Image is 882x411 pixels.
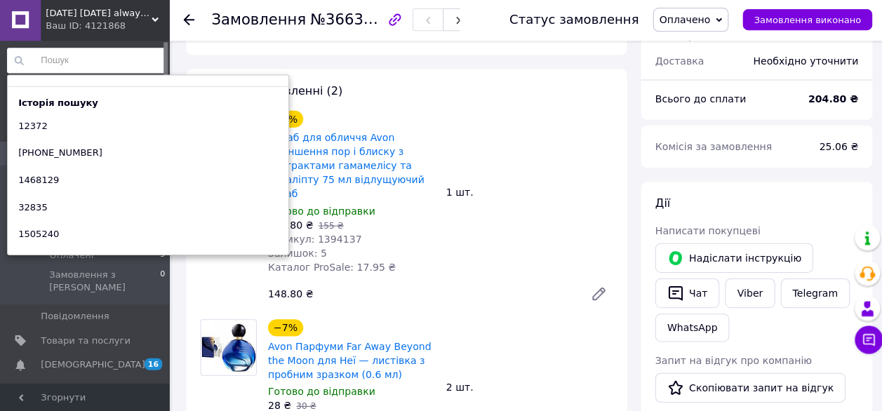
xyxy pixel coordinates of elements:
[309,12,408,29] span: №366337715
[439,377,616,396] div: 2 шт.
[652,372,841,402] button: Скопіювати запит на відгук
[267,133,422,200] a: Скраб для обличчя Avon Зменшення пор і блиску з екстрактами гамамелісу та евкаліпту 75 мл відлущу...
[656,15,707,27] span: Оплачено
[144,358,161,370] span: 16
[267,205,373,217] span: Готово до відправки
[267,234,360,245] span: Артикул: 1394137
[267,385,373,396] span: Готово до відправки
[652,243,809,273] button: Надіслати інструкцію
[199,85,341,98] span: Товари в замовленні (2)
[8,97,108,110] div: Історія пошуку
[652,57,700,68] span: Доставка
[267,262,394,273] span: Каталог ProSale: 17.95 ₴
[507,14,636,28] div: Статус замовлення
[267,248,326,259] span: Залишок: 5
[41,334,130,346] span: Товари та послуги
[739,11,868,32] button: Замовлення виконано
[267,319,302,336] div: −7%
[8,144,112,163] div: [PHONE_NUMBER]
[850,325,878,353] button: Чат з покупцем
[652,94,742,105] span: Всього до сплати
[267,340,429,379] a: Avon Парфуми Far Away Beyond the Moon для Неї — листівка з пробним зразком (0.6 мл)
[8,117,58,137] div: 12372
[316,221,342,231] span: 155 ₴
[267,399,290,410] span: 28 ₴
[652,32,697,43] span: 2 товари
[439,183,616,203] div: 1 шт.
[295,400,314,410] span: 30 ₴
[652,197,667,210] span: Дії
[49,269,159,294] span: Замовлення з [PERSON_NAME]
[46,8,151,21] span: Today tomorrow always Avon
[159,269,164,294] span: 0
[41,358,145,370] span: [DEMOGRAPHIC_DATA]
[8,198,58,217] div: 32835
[777,278,846,308] a: Telegram
[41,382,130,407] span: Показники роботи компанії
[46,21,168,34] div: Ваш ID: 4121868
[652,278,716,308] button: Чат
[804,94,854,105] b: 204.80 ₴
[200,320,255,375] img: Avon Парфуми Far Away Beyond the Moon для Неї — листівка з пробним зразком (0.6 мл)
[815,142,854,153] span: 25.06 ₴
[41,310,109,323] span: Повідомлення
[267,220,312,231] span: 148,80 ₴
[652,142,768,153] span: Комісія за замовлення
[652,225,756,236] span: Написати покупцеві
[8,224,69,244] div: 1505240
[7,49,166,74] input: Пошук
[721,278,770,308] a: Viber
[582,280,610,308] a: Редагувати
[741,47,862,78] div: Необхідно уточнити
[652,314,726,342] a: WhatsApp
[182,14,194,28] div: Повернутися назад
[750,16,857,27] span: Замовлення виконано
[8,171,69,191] div: 1468129
[652,354,808,365] span: Запит на відгук про компанію
[211,13,305,29] span: Замовлення
[261,284,576,304] div: 148.80 ₴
